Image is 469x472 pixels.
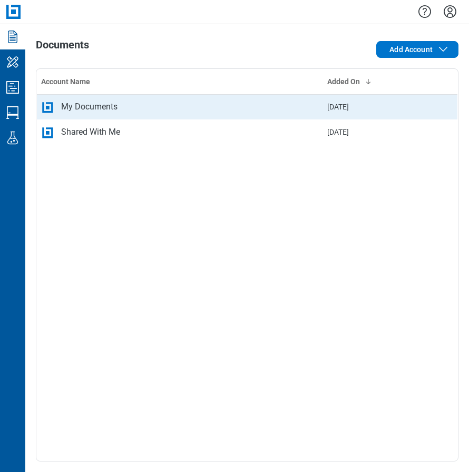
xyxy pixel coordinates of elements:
td: [DATE] [323,119,407,145]
svg: Studio Sessions [4,104,21,121]
div: Account Name [41,76,319,87]
svg: Documents [4,28,21,45]
button: Add Account [376,41,458,58]
button: Settings [442,3,458,21]
svg: Labs [4,129,21,146]
span: Add Account [389,44,433,55]
div: Shared With Me [61,126,120,138]
div: Added On [327,76,403,87]
td: [DATE] [323,94,407,119]
svg: Studio Projects [4,79,21,96]
svg: My Workspace [4,54,21,71]
h1: Documents [36,39,89,56]
table: bb-data-table [36,69,458,145]
div: My Documents [61,101,118,113]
